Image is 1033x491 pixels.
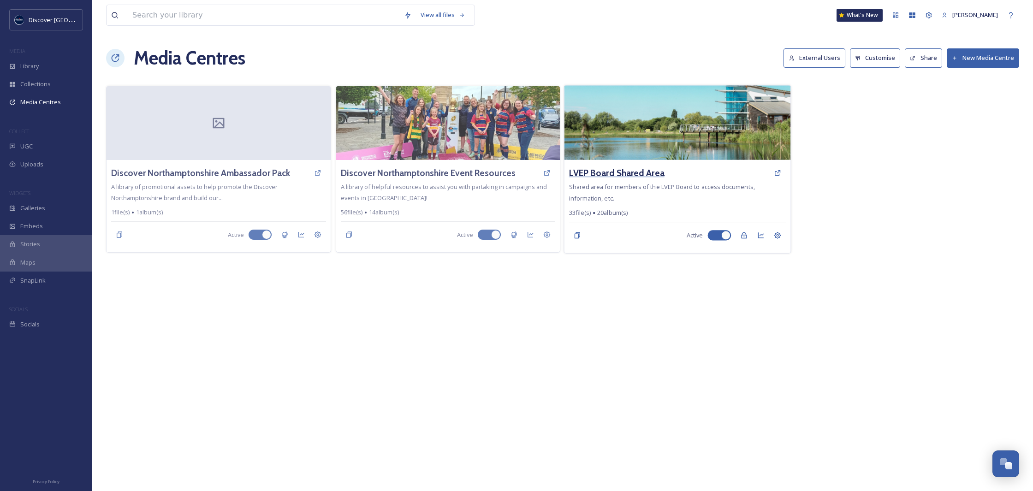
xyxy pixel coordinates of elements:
span: 14 album(s) [369,208,399,217]
span: Embeds [20,222,43,231]
span: Shared area for members of the LVEP Board to access documents, information, etc. [569,183,755,202]
span: Discover [GEOGRAPHIC_DATA] [29,15,113,24]
button: Customise [850,48,901,67]
h1: Media Centres [134,44,245,72]
span: 56 file(s) [341,208,362,217]
a: Discover Northamptonshire Event Resources [341,166,516,180]
span: 1 file(s) [111,208,130,217]
span: 1 album(s) [136,208,163,217]
span: WIDGETS [9,189,30,196]
img: Stanwick%20Lakes.jpg [564,85,790,160]
a: What's New [837,9,883,22]
a: View all files [416,6,470,24]
span: [PERSON_NAME] [952,11,998,19]
input: Search your library [128,5,399,25]
span: Active [457,231,473,239]
span: 20 album(s) [597,208,628,217]
span: UGC [20,142,33,151]
span: Maps [20,258,36,267]
span: MEDIA [9,47,25,54]
span: SnapLink [20,276,46,285]
button: New Media Centre [947,48,1019,67]
button: External Users [784,48,845,67]
span: Stories [20,240,40,248]
span: Active [228,231,244,239]
button: Open Chat [992,450,1019,477]
span: Library [20,62,39,71]
a: Customise [850,48,905,67]
span: Uploads [20,160,43,169]
span: Active [687,231,703,240]
span: A library of helpful resources to assist you with partaking in campaigns and events in [GEOGRAPHI... [341,183,547,202]
span: A library of promotional assets to help promote the Discover Northamptonshire brand and build our... [111,183,278,202]
span: Collections [20,80,51,89]
img: Untitled%20design%20%282%29.png [15,15,24,24]
span: Privacy Policy [33,479,59,485]
a: External Users [784,48,850,67]
span: Media Centres [20,98,61,106]
span: 33 file(s) [569,208,591,217]
a: Privacy Policy [33,475,59,486]
a: [PERSON_NAME] [937,6,1003,24]
a: LVEP Board Shared Area [569,166,665,180]
span: SOCIALS [9,306,28,313]
a: Discover Northamptonshire Ambassador Pack [111,166,290,180]
span: Socials [20,320,40,329]
span: COLLECT [9,128,29,135]
span: Galleries [20,204,45,213]
button: Share [905,48,942,67]
img: shared%20image.jpg [336,86,560,160]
